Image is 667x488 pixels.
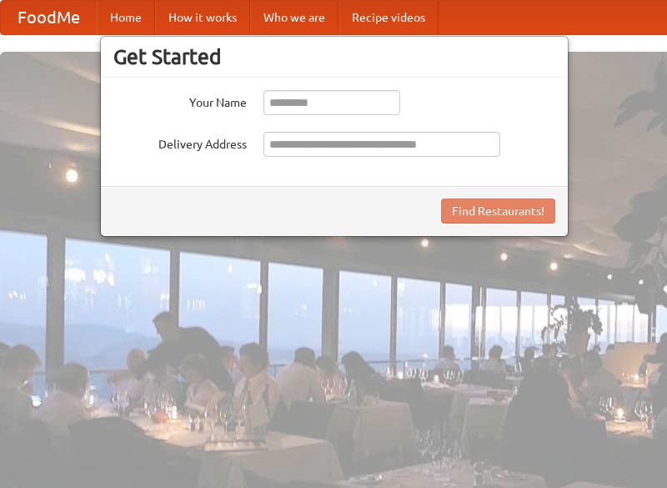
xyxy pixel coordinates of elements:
label: Your Name [113,90,247,111]
a: Who we are [250,1,339,34]
a: How it works [155,1,250,34]
button: Find Restaurants! [441,199,555,224]
h3: Get Started [113,44,555,69]
a: Home [97,1,155,34]
a: Recipe videos [339,1,439,34]
label: Delivery Address [113,132,247,153]
a: FoodMe [1,1,97,34]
